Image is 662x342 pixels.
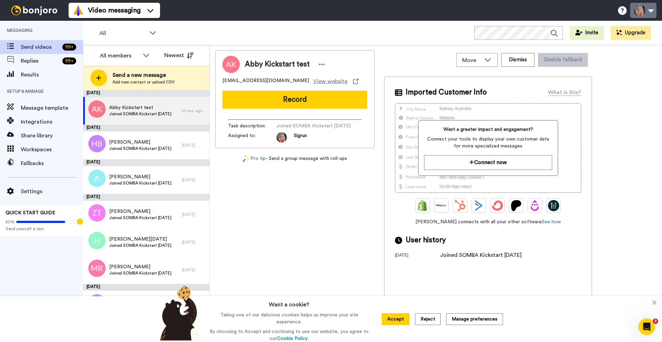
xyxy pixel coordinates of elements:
a: Invite [570,26,604,40]
span: Joined SOMBA Kickstart [DATE] [276,123,351,129]
div: What is this? [548,88,581,97]
div: 99 + [62,44,76,51]
span: Fallbacks [21,159,83,168]
span: 3 [653,318,658,324]
button: Accept [382,313,409,325]
div: 10 mo. ago [182,108,206,114]
span: Joined SOMBA Kickstart [DATE] [109,146,171,151]
span: User history [406,235,446,245]
span: Video messaging [88,6,141,15]
span: Send yourself a test [6,226,78,232]
img: mr.png [88,260,106,277]
span: [PERSON_NAME] [109,263,171,270]
div: [DATE] [83,125,210,132]
span: [EMAIL_ADDRESS][DOMAIN_NAME] [222,77,309,85]
iframe: Intercom live chat [638,318,655,335]
img: vm-color.svg [73,5,84,16]
button: Manage preferences [446,313,503,325]
img: ns.png [88,294,106,312]
span: Joined SOMBA Kickstart [DATE] [109,243,171,248]
span: [PERSON_NAME] [109,173,171,180]
span: Send a new message [113,71,175,79]
span: [PERSON_NAME] connects with all your other software [395,218,581,225]
img: Hubspot [454,200,466,211]
span: Settings [21,187,83,196]
div: [DATE] [83,194,210,201]
div: Joined SOMBA Kickstart [DATE] [440,251,522,259]
a: See how [542,219,561,224]
img: hb.png [88,135,106,152]
span: Integrations [21,118,83,126]
span: Add new contact or upload CSV [113,79,175,85]
div: [DATE] [182,267,206,273]
span: Task description : [228,123,276,129]
img: Ontraport [436,200,447,211]
img: h.png [88,232,106,249]
span: Message template [21,104,83,112]
span: [PERSON_NAME] [109,208,171,215]
img: magic-wand.svg [243,155,249,162]
span: QUICK START GUIDE [6,210,55,215]
img: a.png [88,170,106,187]
span: 80% [6,219,15,225]
div: Tooltip anchor [77,218,83,225]
a: Cookie Policy [277,336,308,341]
img: 7a430dc8-996d-4f20-a327-431472cc5a6e-1704130102.jpg [276,132,287,143]
span: Send videos [21,43,60,51]
div: [DATE] [395,252,440,259]
img: ConvertKit [492,200,503,211]
button: Record [222,91,367,109]
span: [PERSON_NAME] [109,139,171,146]
img: ActiveCampaign [473,200,484,211]
span: Joined SOMBA Kickstart [DATE] [109,215,171,220]
span: Replies [21,57,60,65]
img: bj-logo-header-white.svg [8,6,60,15]
p: Taking one of our delicious cookies helps us improve your site experience. [208,312,370,325]
span: Abby Kickstart test [109,104,171,111]
div: [DATE] [182,143,206,148]
div: - Send a group message with roll-ups [215,155,374,162]
button: Disable fallback [538,53,588,67]
div: [DATE] [83,159,210,166]
div: 99 + [62,57,76,64]
span: All [99,29,146,37]
div: [DATE] [182,212,206,217]
img: Shopify [417,200,428,211]
span: Want a greater impact and engagement? [424,126,552,133]
span: Move [462,56,481,64]
a: Pro tip [243,155,266,162]
span: Abby Kickstart test [245,59,310,70]
span: Joined SOMBA Kickstart [DATE] [109,111,171,117]
span: Joined SOMBA Kickstart [DATE] [109,270,171,276]
span: Workspaces [21,145,83,154]
h3: Want a cookie? [269,296,309,309]
img: Patreon [511,200,522,211]
span: Imported Customer Info [406,87,487,98]
img: bear-with-cookie.png [154,285,205,341]
div: [DATE] [83,90,210,97]
button: Dismiss [501,53,535,67]
div: [DATE] [182,240,206,245]
span: Share library [21,132,83,140]
img: zt.png [88,204,106,222]
img: ak.png [88,100,106,118]
div: All members [100,52,139,60]
span: Sigrun [294,132,307,143]
span: Connect your tools to display your own customer data for more specialized messages [424,136,552,150]
img: Image of Abby Kickstart test [222,56,240,73]
a: View website [313,77,359,85]
div: [DATE] [83,284,210,291]
span: Results [21,71,83,79]
span: Joined SOMBA Kickstart [DATE] [109,180,171,186]
button: Reject [415,313,441,325]
button: Newest [159,48,199,62]
img: Drip [529,200,540,211]
span: Assigned to: [228,132,276,143]
span: View website [313,77,347,85]
p: By choosing to Accept and continuing to use our website, you agree to our . [208,328,370,342]
div: [DATE] [182,177,206,183]
button: Connect now [424,155,552,170]
button: Upgrade [611,26,651,40]
img: GoHighLevel [548,200,559,211]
